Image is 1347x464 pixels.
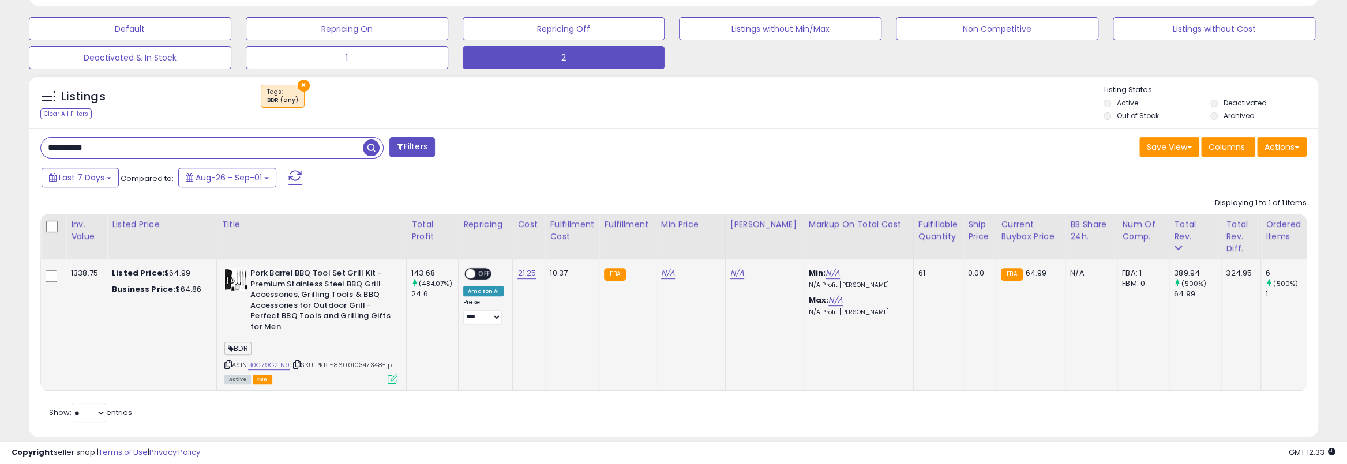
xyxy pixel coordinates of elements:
button: Columns [1201,137,1255,157]
button: Default [29,17,231,40]
div: $64.99 [112,268,208,278]
label: Deactivated [1224,98,1267,108]
small: (500%) [1181,279,1206,288]
button: 2 [463,46,665,69]
th: The percentage added to the cost of goods (COGS) that forms the calculator for Min & Max prices. [804,214,913,259]
div: Amazon AI [463,286,504,296]
div: 6 [1266,268,1312,278]
div: 324.95 [1226,268,1252,278]
div: 24.6 [411,289,458,299]
button: 1 [246,46,448,69]
p: N/A Profit [PERSON_NAME] [809,308,905,316]
div: Fulfillable Quantity [918,218,958,243]
button: Deactivated & In Stock [29,46,231,69]
div: Preset: [463,299,504,325]
div: 10.37 [550,268,590,278]
span: Aug-26 - Sep-01 [196,172,262,183]
div: 0.00 [968,268,987,278]
button: Save View [1139,137,1199,157]
span: All listings currently available for purchase on Amazon [224,375,251,384]
label: Active [1116,98,1138,108]
div: Repricing [463,218,508,231]
div: Displaying 1 to 1 of 1 items [1215,198,1307,209]
div: Current Buybox Price [1001,218,1060,243]
div: ASIN: [224,268,397,383]
button: Filters [389,137,434,157]
button: × [298,80,310,92]
a: N/A [826,267,839,279]
div: 1 [1266,289,1312,299]
a: N/A [661,267,675,279]
small: (500%) [1273,279,1298,288]
b: Listed Price: [112,267,164,278]
a: Privacy Policy [149,447,200,458]
div: 64.99 [1174,289,1221,299]
img: 41AdU5ZEfNL._SL40_.jpg [224,268,247,291]
div: Cost [517,218,540,231]
div: Ordered Items [1266,218,1308,243]
span: OFF [475,269,494,279]
span: Compared to: [121,173,174,184]
button: Listings without Min/Max [679,17,881,40]
button: Aug-26 - Sep-01 [178,168,276,187]
div: Ship Price [968,218,991,243]
label: Out of Stock [1116,111,1158,120]
b: Max: [809,295,829,305]
div: BDR (any) [267,96,298,104]
small: (484.07%) [419,279,452,288]
span: BDR [224,342,252,355]
div: Num of Comp. [1122,218,1164,243]
div: Fulfillment [604,218,651,231]
span: | SKU: PKBL-860010347348-1p [291,360,392,369]
div: 389.94 [1174,268,1221,278]
span: Columns [1209,141,1245,153]
div: BB Share 24h. [1070,218,1112,243]
b: Pork Barrel BBQ Tool Set Grill Kit - Premium Stainless Steel BBQ Grill Accessories, Grilling Tool... [250,268,391,335]
div: Total Rev. Diff. [1226,218,1256,255]
p: N/A Profit [PERSON_NAME] [809,281,905,289]
a: 21.25 [517,267,536,279]
button: Repricing On [246,17,448,40]
span: Tags : [267,88,298,105]
b: Min: [809,267,826,278]
button: Last 7 Days [42,168,119,187]
a: N/A [828,295,842,306]
div: FBM: 0 [1122,278,1160,289]
div: Min Price [661,218,721,231]
div: FBA: 1 [1122,268,1160,278]
div: Inv. value [71,218,102,243]
div: N/A [1070,268,1108,278]
a: Terms of Use [99,447,148,458]
div: Fulfillment Cost [550,218,594,243]
div: 1338.75 [71,268,98,278]
div: Total Rev. [1174,218,1216,243]
button: Non Competitive [896,17,1098,40]
span: FBA [253,375,272,384]
div: Clear All Filters [40,108,92,119]
a: B0C79G21N9 [248,360,290,370]
button: Listings without Cost [1113,17,1315,40]
small: FBA [1001,268,1022,281]
div: Markup on Total Cost [809,218,909,231]
h5: Listings [61,89,106,105]
div: Total Profit [411,218,453,243]
small: FBA [604,268,625,281]
div: Title [222,218,402,231]
span: 2025-09-9 12:33 GMT [1289,447,1335,458]
span: 64.99 [1026,267,1047,278]
a: N/A [730,267,744,279]
label: Archived [1224,111,1255,120]
p: Listing States: [1104,85,1318,96]
div: 61 [918,268,954,278]
button: Actions [1257,137,1307,157]
b: Business Price: [112,284,175,295]
strong: Copyright [12,447,54,458]
div: $64.86 [112,284,208,295]
span: Last 7 Days [59,172,104,183]
div: 143.68 [411,268,458,278]
button: Repricing Off [463,17,665,40]
div: [PERSON_NAME] [730,218,799,231]
div: seller snap | | [12,447,200,458]
span: Show: entries [49,407,132,418]
div: Listed Price [112,218,212,231]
